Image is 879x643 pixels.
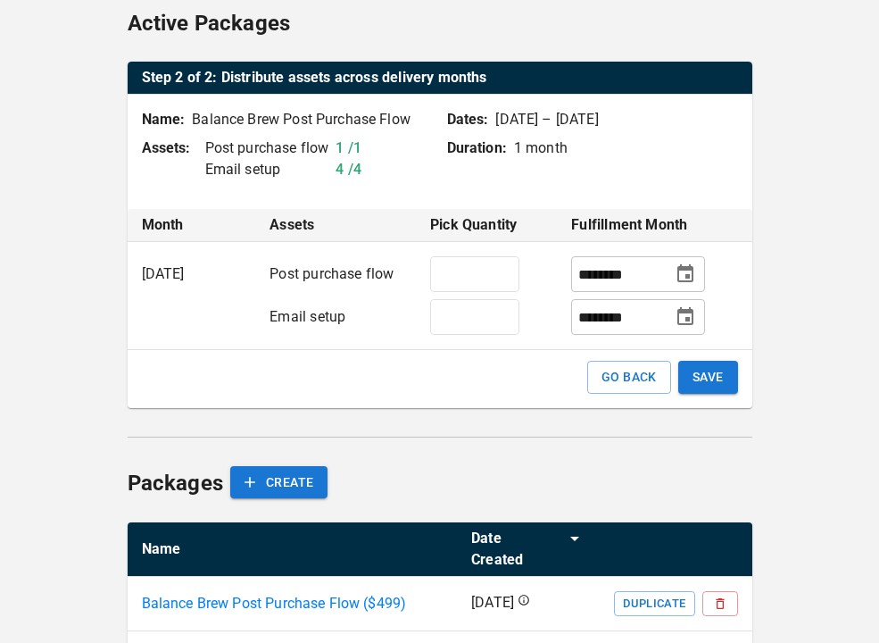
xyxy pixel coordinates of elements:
p: 1 month [514,138,568,159]
th: Fulfillment Month [557,209,751,242]
td: [DATE] [128,242,256,350]
p: Dates: [447,109,489,130]
th: Pick Quantity [416,209,557,242]
p: Email setup [205,159,329,180]
button: CREATE [230,466,328,499]
p: [DATE] [471,593,514,614]
button: GO BACK [587,361,671,394]
button: Choose date, selected date is Sep 1, 2025 [670,302,701,332]
h6: Active Packages [128,6,291,40]
p: 4 / 4 [336,159,361,180]
button: SAVE [678,361,738,394]
table: active packages table [128,62,752,95]
p: Balance Brew Post Purchase Flow ($ 499 ) [142,593,407,614]
button: Duplicate [614,591,694,616]
th: Name [128,522,458,577]
a: Balance Brew Post Purchase Flow ($499) [142,593,407,614]
p: [DATE] – [DATE] [495,109,598,130]
span: Post purchase flow [270,265,394,282]
p: Assets: [142,138,191,159]
th: Assets [255,209,416,242]
p: Post purchase flow [205,138,329,159]
p: Balance Brew Post Purchase Flow [192,109,410,130]
p: 1 / 1 [336,138,361,159]
button: Choose date, selected date is Sep 1, 2025 [670,259,701,289]
p: Duration: [447,138,507,159]
h6: Packages [128,466,223,500]
th: Step 2 of 2: Distribute assets across delivery months [128,62,752,95]
span: Email setup [270,308,345,325]
th: Month [128,209,256,242]
div: Date Created [471,528,557,571]
p: Name: [142,109,186,130]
